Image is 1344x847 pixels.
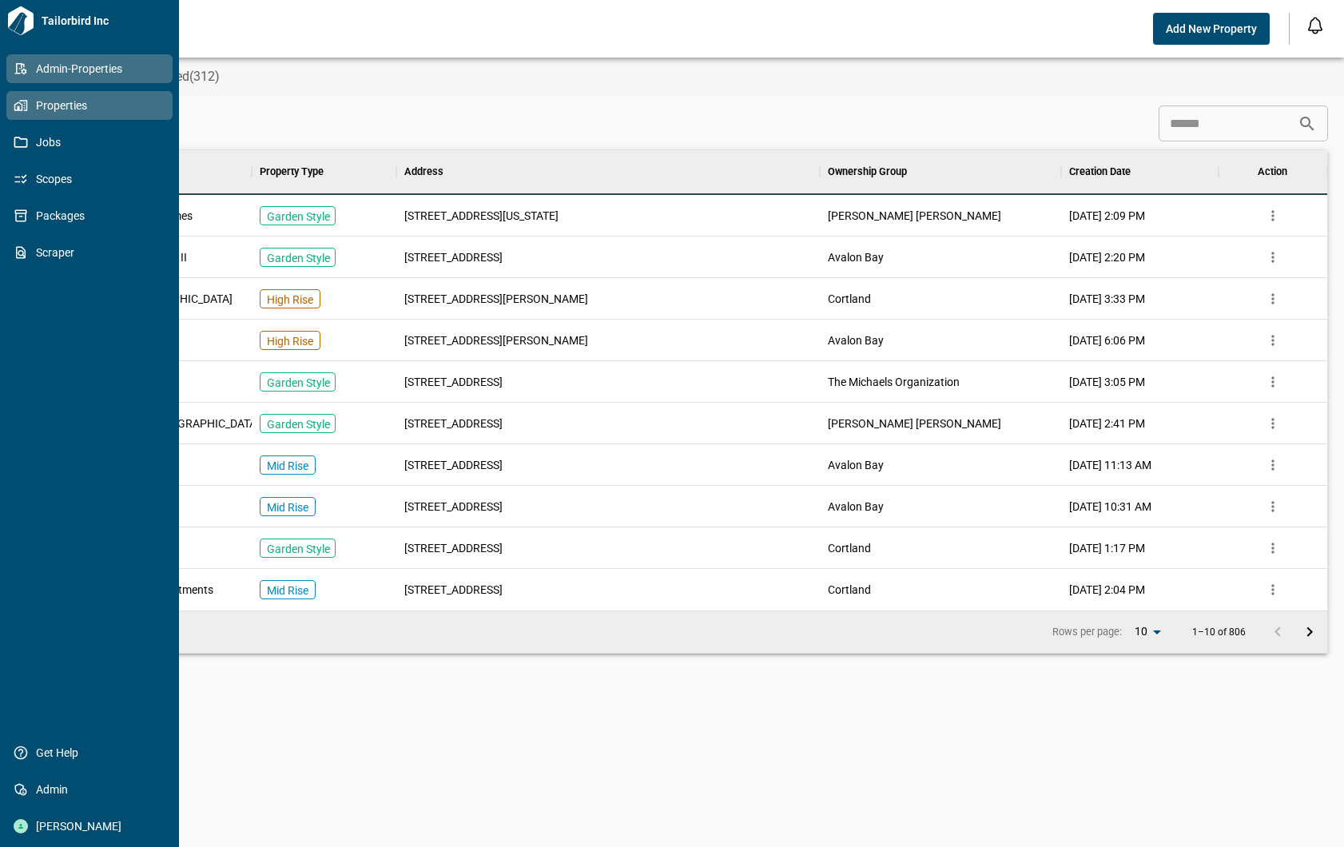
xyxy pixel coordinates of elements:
div: Action [1258,149,1287,194]
span: [STREET_ADDRESS][US_STATE] [404,208,559,224]
a: Properties [6,91,173,120]
span: Avalon Bay [828,249,884,265]
button: more [1261,495,1285,519]
span: [PERSON_NAME] [PERSON_NAME] [828,208,1001,224]
a: Packages [6,201,173,230]
button: Add New Property [1153,13,1270,45]
button: more [1261,370,1285,394]
span: [STREET_ADDRESS] [404,499,503,515]
span: [DATE] 2:09 PM [1069,208,1145,224]
span: Cortland [828,582,871,598]
span: [STREET_ADDRESS] [404,540,503,556]
span: [DATE] 10:31 AM [1069,499,1151,515]
span: Avalon Bay [828,457,884,473]
span: [STREET_ADDRESS] [404,249,503,265]
div: Ownership Group [828,149,907,194]
button: more [1261,287,1285,311]
div: Creation Date [1061,149,1219,194]
p: Mid Rise [267,458,308,474]
p: Garden Style [267,541,330,557]
span: Add New Property [1166,21,1257,37]
span: Jobs [28,134,157,150]
div: Action [1219,149,1327,194]
span: Cortland [828,540,871,556]
span: [STREET_ADDRESS] [404,457,503,473]
p: 1–10 of 806 [1192,627,1246,638]
div: Ownership Group [820,149,1061,194]
span: [PERSON_NAME] [28,818,157,834]
a: Admin [6,775,173,804]
span: [PERSON_NAME] [PERSON_NAME] [828,416,1001,431]
button: more [1261,328,1285,352]
button: Go to next page [1294,616,1326,648]
p: High Rise [267,292,313,308]
div: base tabs [42,58,1344,96]
span: Get Help [28,745,157,761]
span: Scraper [28,245,157,260]
a: Scraper [6,238,173,267]
button: more [1261,536,1285,560]
div: 10 [1128,620,1167,643]
p: Garden Style [267,209,330,225]
div: Property Name [58,149,252,194]
span: [STREET_ADDRESS] [404,416,503,431]
p: Rows per page: [1052,625,1122,639]
a: Scopes [6,165,173,193]
div: Creation Date [1069,149,1131,194]
button: more [1261,245,1285,269]
span: The Michaels Organization [828,374,960,390]
button: more [1261,412,1285,435]
span: Archived(312) [141,69,220,85]
p: High Rise [267,333,313,349]
span: [DATE] 1:17 PM [1069,540,1145,556]
span: [DATE] 2:20 PM [1069,249,1145,265]
button: more [1261,453,1285,477]
span: [STREET_ADDRESS] [404,374,503,390]
a: Jobs [6,128,173,157]
span: [DATE] 2:41 PM [1069,416,1145,431]
p: Garden Style [267,250,330,266]
span: [DATE] 3:33 PM [1069,291,1145,307]
p: Mid Rise [267,499,308,515]
button: more [1261,204,1285,228]
span: [DATE] 6:06 PM [1069,332,1145,348]
p: Mid Rise [267,583,308,598]
div: Property Type [260,149,324,194]
div: Property Type [252,149,396,194]
button: Open notification feed [1302,13,1328,38]
span: Cortland [828,291,871,307]
span: Tailorbird Inc [35,13,173,29]
span: Scopes [28,171,157,187]
span: Packages [28,208,157,224]
a: Admin-Properties [6,54,173,83]
div: Address [396,149,819,194]
span: Avalon Bay [828,332,884,348]
span: [STREET_ADDRESS][PERSON_NAME] [404,332,588,348]
span: [STREET_ADDRESS][PERSON_NAME] [404,291,588,307]
span: [DATE] 11:13 AM [1069,457,1151,473]
span: Admin-Properties [28,61,157,77]
button: more [1261,578,1285,602]
span: [DATE] 2:04 PM [1069,582,1145,598]
span: Avalon Bay [828,499,884,515]
p: Garden Style [267,375,330,391]
span: [STREET_ADDRESS] [404,582,503,598]
p: Garden Style [267,416,330,432]
span: Properties [28,97,157,113]
span: [DATE] 3:05 PM [1069,374,1145,390]
div: Address [404,149,443,194]
span: Admin [28,781,157,797]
